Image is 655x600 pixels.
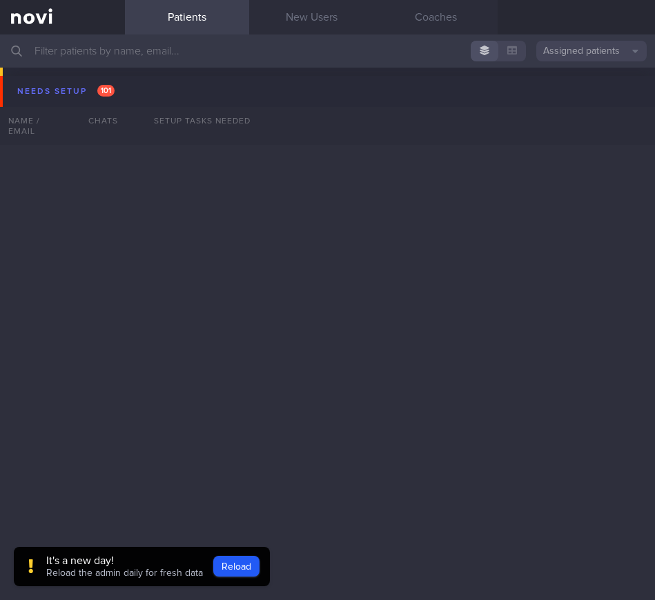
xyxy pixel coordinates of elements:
span: Reload the admin daily for fresh data [46,568,203,578]
div: It's a new day! [46,554,203,568]
div: Setup tasks needed [146,107,655,134]
button: Reload [213,556,260,577]
div: Needs setup [14,82,118,101]
span: 101 [97,85,115,97]
div: Chats [70,107,125,134]
button: Assigned patients [536,41,647,61]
